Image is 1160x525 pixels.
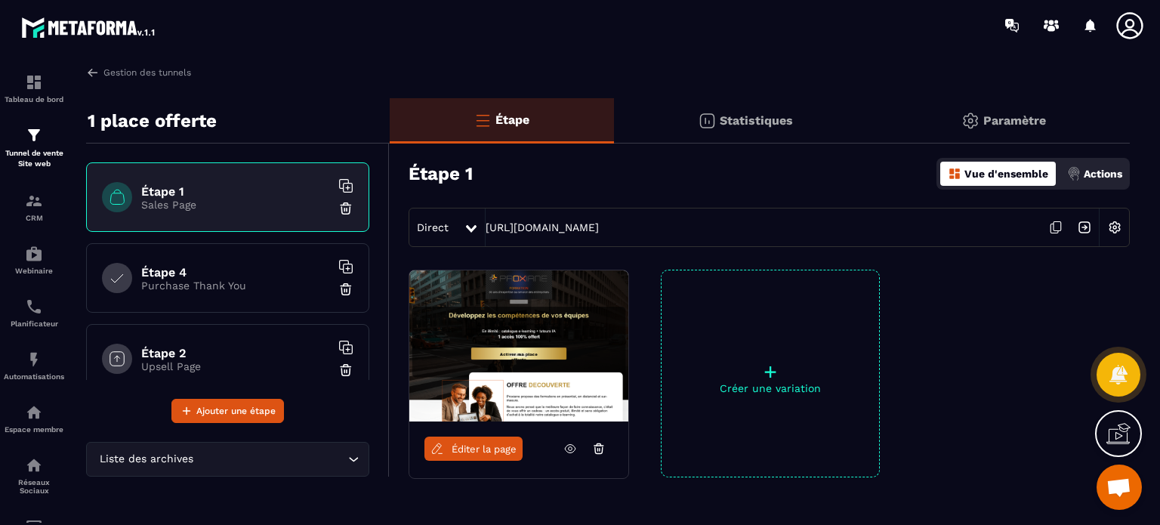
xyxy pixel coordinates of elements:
[141,265,330,279] h6: Étape 4
[4,148,64,169] p: Tunnel de vente Site web
[96,451,196,468] span: Liste des archives
[662,361,879,382] p: +
[698,112,716,130] img: stats.20deebd0.svg
[86,66,191,79] a: Gestion des tunnels
[338,201,353,216] img: trash
[4,115,64,181] a: formationformationTunnel de vente Site web
[1084,168,1122,180] p: Actions
[4,478,64,495] p: Réseaux Sociaux
[4,267,64,275] p: Webinaire
[964,168,1048,180] p: Vue d'ensemble
[495,113,529,127] p: Étape
[452,443,517,455] span: Éditer la page
[983,113,1046,128] p: Paramètre
[4,286,64,339] a: schedulerschedulerPlanificateur
[141,199,330,211] p: Sales Page
[409,163,473,184] h3: Étape 1
[4,62,64,115] a: formationformationTableau de bord
[4,339,64,392] a: automationsautomationsAutomatisations
[417,221,449,233] span: Direct
[196,403,276,418] span: Ajouter une étape
[338,363,353,378] img: trash
[1067,167,1081,181] img: actions.d6e523a2.png
[86,442,369,477] div: Search for option
[4,233,64,286] a: automationsautomationsWebinaire
[196,451,344,468] input: Search for option
[141,279,330,292] p: Purchase Thank You
[474,111,492,129] img: bars-o.4a397970.svg
[141,360,330,372] p: Upsell Page
[141,184,330,199] h6: Étape 1
[4,445,64,506] a: social-networksocial-networkRéseaux Sociaux
[4,214,64,222] p: CRM
[25,298,43,316] img: scheduler
[21,14,157,41] img: logo
[1070,213,1099,242] img: arrow-next.bcc2205e.svg
[424,437,523,461] a: Éditer la page
[4,392,64,445] a: automationsautomationsEspace membre
[4,181,64,233] a: formationformationCRM
[86,66,100,79] img: arrow
[409,270,628,422] img: image
[720,113,793,128] p: Statistiques
[4,372,64,381] p: Automatisations
[948,167,961,181] img: dashboard-orange.40269519.svg
[1097,465,1142,510] div: Ouvrir le chat
[171,399,284,423] button: Ajouter une étape
[141,346,330,360] h6: Étape 2
[25,403,43,422] img: automations
[486,221,599,233] a: [URL][DOMAIN_NAME]
[4,320,64,328] p: Planificateur
[1100,213,1129,242] img: setting-w.858f3a88.svg
[25,351,43,369] img: automations
[25,456,43,474] img: social-network
[961,112,980,130] img: setting-gr.5f69749f.svg
[338,282,353,297] img: trash
[25,192,43,210] img: formation
[88,106,217,136] p: 1 place offerte
[25,245,43,263] img: automations
[4,95,64,103] p: Tableau de bord
[25,126,43,144] img: formation
[25,73,43,91] img: formation
[662,382,879,394] p: Créer une variation
[4,425,64,434] p: Espace membre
